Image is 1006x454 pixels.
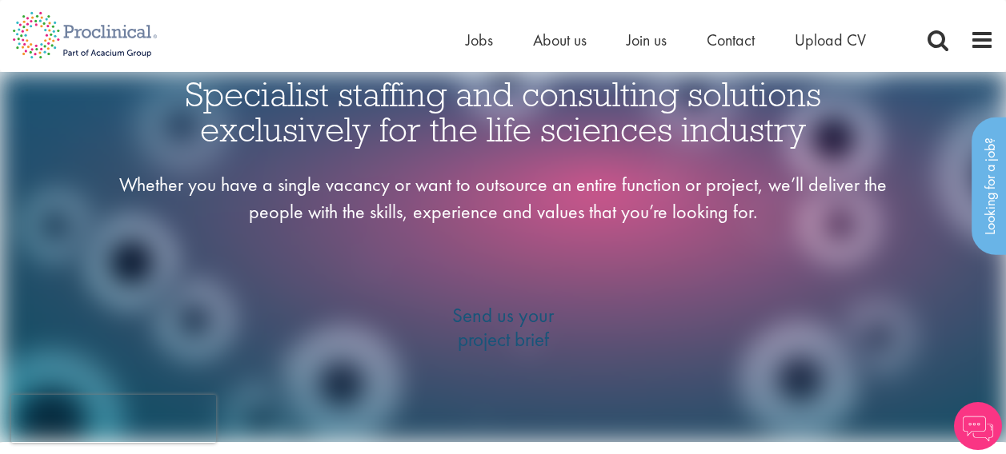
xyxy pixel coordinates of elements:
img: Chatbot [954,402,1002,450]
a: Jobs [466,30,493,50]
a: Join us [627,30,667,50]
iframe: reCAPTCHA [11,395,216,443]
span: Send us your project brief [397,304,610,352]
a: Send us your project brief [397,225,610,430]
a: Upload CV [795,30,866,50]
div: Whether you have a single vacancy or want to outsource an entire function or project, we’ll deliv... [115,171,892,226]
a: About us [533,30,587,50]
h1: Specialist staffing and consulting solutions exclusively for the life sciences industry [115,77,892,147]
a: Contact [707,30,755,50]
